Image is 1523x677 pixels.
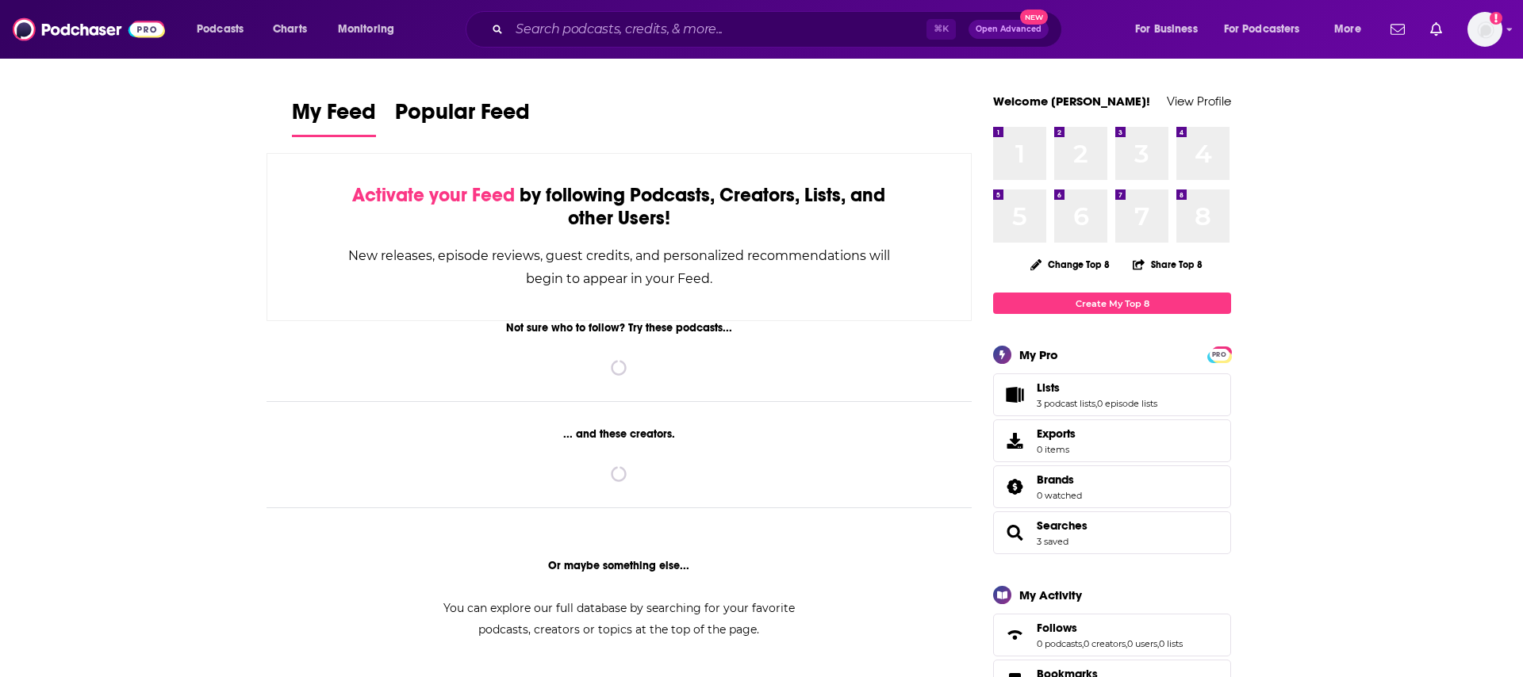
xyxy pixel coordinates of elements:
img: User Profile [1467,12,1502,47]
button: open menu [327,17,415,42]
div: New releases, episode reviews, guest credits, and personalized recommendations will begin to appe... [347,244,892,290]
button: open menu [1124,17,1218,42]
button: open menu [1214,17,1323,42]
div: My Activity [1019,587,1082,602]
span: My Feed [292,98,376,135]
a: Searches [1037,518,1088,533]
span: ⌘ K [926,19,956,40]
span: Brands [1037,472,1074,487]
span: Open Advanced [976,25,1042,33]
span: Lists [993,373,1231,416]
a: My Feed [292,98,376,137]
div: ... and these creators. [267,427,972,441]
span: , [1095,398,1097,409]
a: 0 episode lists [1097,398,1157,409]
a: Welcome [PERSON_NAME]! [993,94,1150,109]
a: Brands [1037,472,1082,487]
div: Not sure who to follow? Try these podcasts... [267,321,972,335]
a: 0 podcasts [1037,638,1082,649]
a: Follows [1037,621,1183,635]
span: Lists [1037,381,1060,395]
button: Change Top 8 [1021,254,1119,274]
input: Search podcasts, credits, & more... [509,17,926,42]
span: Podcasts [197,18,244,40]
a: Exports [993,419,1231,462]
a: Show notifications dropdown [1384,16,1411,43]
div: Search podcasts, credits, & more... [481,11,1077,48]
span: PRO [1210,349,1229,361]
a: 3 saved [1037,536,1068,547]
div: by following Podcasts, Creators, Lists, and other Users! [347,184,892,230]
span: Charts [273,18,307,40]
a: 3 podcast lists [1037,398,1095,409]
button: open menu [186,17,264,42]
a: Create My Top 8 [993,293,1231,314]
span: Activate your Feed [352,183,515,207]
a: 0 lists [1159,638,1183,649]
span: , [1082,638,1084,649]
span: Popular Feed [395,98,530,135]
span: For Podcasters [1224,18,1300,40]
span: Follows [993,614,1231,656]
span: For Business [1135,18,1198,40]
button: Share Top 8 [1132,249,1203,280]
span: Exports [1037,426,1076,441]
span: , [1157,638,1159,649]
div: My Pro [1019,347,1058,362]
span: Searches [993,511,1231,554]
button: open menu [1323,17,1381,42]
a: 0 watched [1037,490,1082,501]
a: View Profile [1167,94,1231,109]
a: Lists [999,384,1030,406]
span: 0 items [1037,444,1076,455]
a: Follows [999,624,1030,646]
span: Brands [993,465,1231,508]
a: Lists [1037,381,1157,395]
a: Popular Feed [395,98,530,137]
span: Monitoring [338,18,394,40]
div: You can explore our full database by searching for your favorite podcasts, creators or topics at ... [424,598,814,641]
a: Brands [999,476,1030,498]
a: Charts [263,17,316,42]
svg: Add a profile image [1490,12,1502,25]
span: Logged in as rebeccagreenhalgh [1467,12,1502,47]
a: Show notifications dropdown [1424,16,1448,43]
span: Exports [999,430,1030,452]
a: 0 creators [1084,638,1126,649]
button: Open AdvancedNew [969,20,1049,39]
a: 0 users [1127,638,1157,649]
span: , [1126,638,1127,649]
a: PRO [1210,348,1229,360]
span: More [1334,18,1361,40]
span: Follows [1037,621,1077,635]
img: Podchaser - Follow, Share and Rate Podcasts [13,14,165,44]
span: New [1020,10,1049,25]
button: Show profile menu [1467,12,1502,47]
a: Searches [999,522,1030,544]
div: Or maybe something else... [267,559,972,572]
